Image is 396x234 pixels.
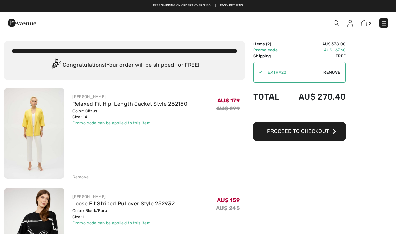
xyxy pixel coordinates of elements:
button: Proceed to Checkout [253,122,346,141]
input: Promo code [262,62,323,82]
s: AU$ 299 [216,105,240,112]
a: Relaxed Fit Hip-Length Jacket Style 252150 [72,101,188,107]
td: AU$ 338.00 [286,41,346,47]
iframe: PayPal [253,108,346,120]
td: Total [253,85,286,108]
div: [PERSON_NAME] [72,194,175,200]
div: Remove [72,174,89,180]
a: 2 [361,19,371,27]
td: AU$ -67.60 [286,47,346,53]
span: 2 [267,42,270,46]
div: Color: Black/Ecru Size: L [72,208,175,220]
img: Relaxed Fit Hip-Length Jacket Style 252150 [4,88,64,179]
span: AU$ 179 [217,97,240,104]
div: Promo code can be applied to this item [72,120,188,126]
a: Free shipping on orders over $180 [153,3,211,8]
img: Search [334,20,339,26]
a: Loose Fit Striped Pullover Style 252932 [72,200,175,207]
span: 2 [368,21,371,26]
div: Color: Citrus Size: 14 [72,108,188,120]
td: Promo code [253,47,286,53]
td: AU$ 270.40 [286,85,346,108]
img: Shopping Bag [361,20,367,26]
span: Remove [323,69,340,75]
td: Free [286,53,346,59]
span: Proceed to Checkout [267,128,329,134]
a: 1ère Avenue [8,19,36,26]
span: AU$ 159 [217,197,240,203]
img: Congratulation2.svg [49,58,63,72]
td: Shipping [253,53,286,59]
span: | [215,3,216,8]
div: [PERSON_NAME] [72,94,188,100]
s: AU$ 245 [216,205,240,211]
img: Menu [381,20,387,27]
a: Easy Returns [220,3,243,8]
div: ✔ [254,69,262,75]
div: Promo code can be applied to this item [72,220,175,226]
div: Congratulations! Your order will be shipped for FREE! [12,58,237,72]
img: 1ère Avenue [8,16,36,30]
img: My Info [347,20,353,27]
td: Items ( ) [253,41,286,47]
